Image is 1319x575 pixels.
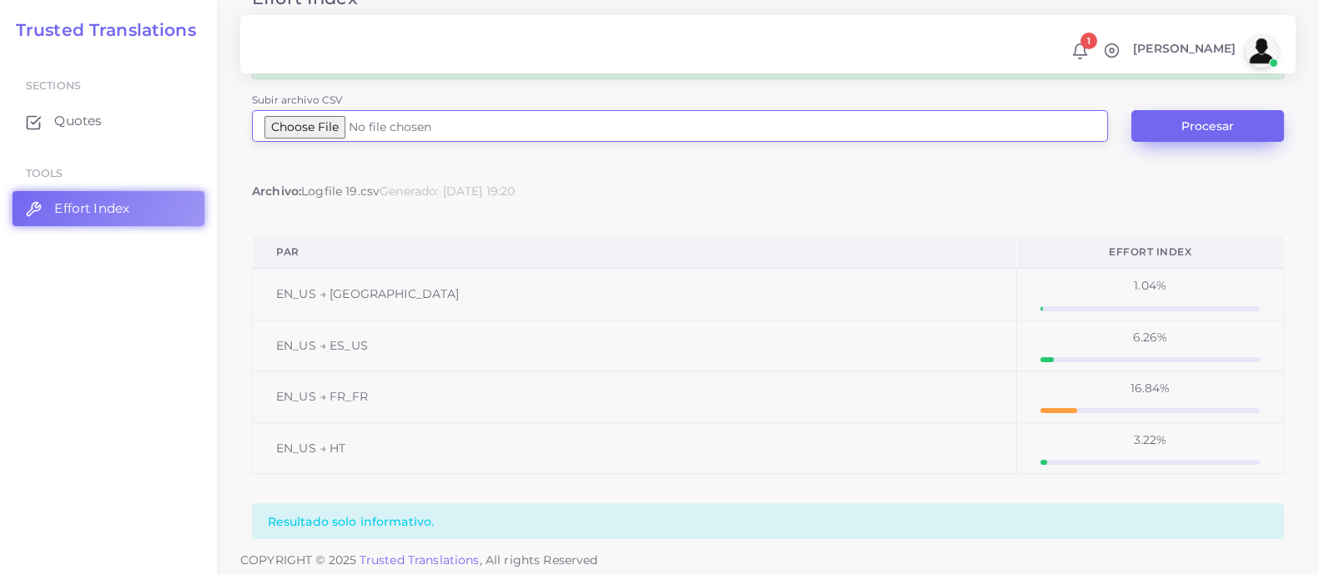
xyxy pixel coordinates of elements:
[1125,34,1284,68] a: [PERSON_NAME]avatar
[380,183,515,199] div: Generado: [DATE] 19:20
[240,552,598,569] span: COPYRIGHT © 2025
[54,112,102,130] span: Quotes
[253,320,1017,371] td: EN_US → ES_US
[1040,431,1260,448] div: 3.22%
[253,235,1017,268] th: Par
[1245,34,1278,68] img: avatar
[4,20,196,40] a: Trusted Translations
[1131,110,1284,142] button: Procesar
[1040,329,1260,346] div: 6.26%
[480,552,598,569] span: , All rights Reserved
[252,93,342,107] label: Subir archivo CSV
[252,503,1284,539] div: Resultado solo informativo.
[54,199,129,218] span: Effort Index
[252,183,380,199] div: Logfile 19.csv
[13,191,204,226] a: Effort Index
[253,268,1017,320] td: EN_US → [GEOGRAPHIC_DATA]
[1065,42,1095,60] a: 1
[1017,235,1284,268] th: Effort Index
[26,167,63,179] span: Tools
[252,184,301,199] strong: Archivo:
[1040,277,1260,294] div: 1.04%
[1133,43,1236,54] span: [PERSON_NAME]
[26,79,81,92] span: Sections
[253,371,1017,422] td: EN_US → FR_FR
[360,552,480,567] a: Trusted Translations
[13,103,204,139] a: Quotes
[253,422,1017,473] td: EN_US → HT
[1080,33,1097,49] span: 1
[1040,380,1260,396] div: 16.84%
